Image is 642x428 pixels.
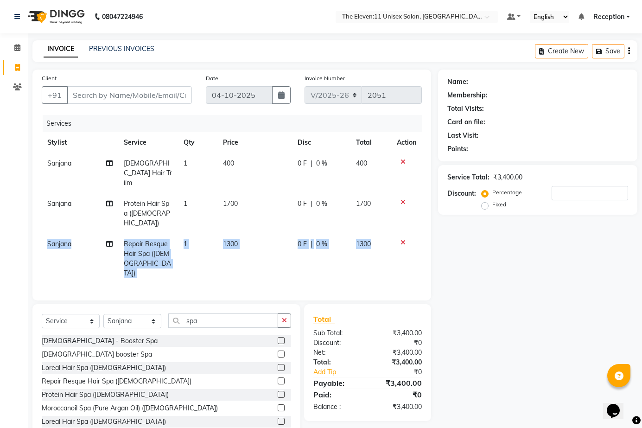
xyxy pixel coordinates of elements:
[593,12,624,22] span: Reception
[42,86,68,104] button: +91
[535,44,588,58] button: Create New
[42,350,152,359] div: [DEMOGRAPHIC_DATA] booster Spa
[24,4,87,30] img: logo
[47,240,71,248] span: Sanjana
[206,74,218,83] label: Date
[447,90,488,100] div: Membership:
[223,199,238,208] span: 1700
[592,44,624,58] button: Save
[47,159,71,167] span: Sanjana
[292,132,350,153] th: Disc
[311,239,312,249] span: |
[306,402,368,412] div: Balance :
[447,172,489,182] div: Service Total:
[42,377,191,386] div: Repair Resque Hair Spa ([DEMOGRAPHIC_DATA])
[356,199,371,208] span: 1700
[298,239,307,249] span: 0 F
[447,131,478,141] div: Last Visit:
[311,199,312,209] span: |
[316,159,327,168] span: 0 %
[306,328,368,338] div: Sub Total:
[223,240,238,248] span: 1300
[447,189,476,198] div: Discount:
[492,188,522,197] label: Percentage
[447,77,468,87] div: Name:
[447,144,468,154] div: Points:
[368,358,429,367] div: ₹3,400.00
[44,41,78,57] a: INVOICE
[184,159,187,167] span: 1
[391,132,422,153] th: Action
[118,132,178,153] th: Service
[356,240,371,248] span: 1300
[493,172,522,182] div: ₹3,400.00
[306,348,368,358] div: Net:
[311,159,312,168] span: |
[42,390,169,400] div: Protein Hair Spa ([DEMOGRAPHIC_DATA])
[102,4,143,30] b: 08047224946
[89,45,154,53] a: PREVIOUS INVOICES
[168,313,278,328] input: Search or Scan
[313,314,335,324] span: Total
[124,159,172,187] span: [DEMOGRAPHIC_DATA] Hair Triim
[356,159,367,167] span: 400
[42,417,166,427] div: Loreal Hair Spa ([DEMOGRAPHIC_DATA])
[447,104,484,114] div: Total Visits:
[350,132,391,153] th: Total
[378,367,429,377] div: ₹0
[217,132,292,153] th: Price
[67,86,192,104] input: Search by Name/Mobile/Email/Code
[603,391,633,419] iframe: chat widget
[306,358,368,367] div: Total:
[368,402,429,412] div: ₹3,400.00
[492,200,506,209] label: Fixed
[298,199,307,209] span: 0 F
[368,389,429,400] div: ₹0
[178,132,218,153] th: Qty
[368,338,429,348] div: ₹0
[306,338,368,348] div: Discount:
[42,336,158,346] div: [DEMOGRAPHIC_DATA] - Booster Spa
[306,389,368,400] div: Paid:
[316,239,327,249] span: 0 %
[43,115,429,132] div: Services
[368,348,429,358] div: ₹3,400.00
[298,159,307,168] span: 0 F
[316,199,327,209] span: 0 %
[447,117,485,127] div: Card on file:
[42,403,218,413] div: Moroccanoil Spa (Pure Argan Oil) ([DEMOGRAPHIC_DATA])
[306,367,378,377] a: Add Tip
[184,240,187,248] span: 1
[184,199,187,208] span: 1
[368,377,429,389] div: ₹3,400.00
[47,199,71,208] span: Sanjana
[368,328,429,338] div: ₹3,400.00
[42,74,57,83] label: Client
[306,377,368,389] div: Payable:
[305,74,345,83] label: Invoice Number
[42,363,166,373] div: Loreal Hair Spa ([DEMOGRAPHIC_DATA])
[42,132,118,153] th: Stylist
[223,159,234,167] span: 400
[124,240,171,277] span: Repair Resque Hair Spa ([DEMOGRAPHIC_DATA])
[124,199,170,227] span: Protein Hair Spa ([DEMOGRAPHIC_DATA])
